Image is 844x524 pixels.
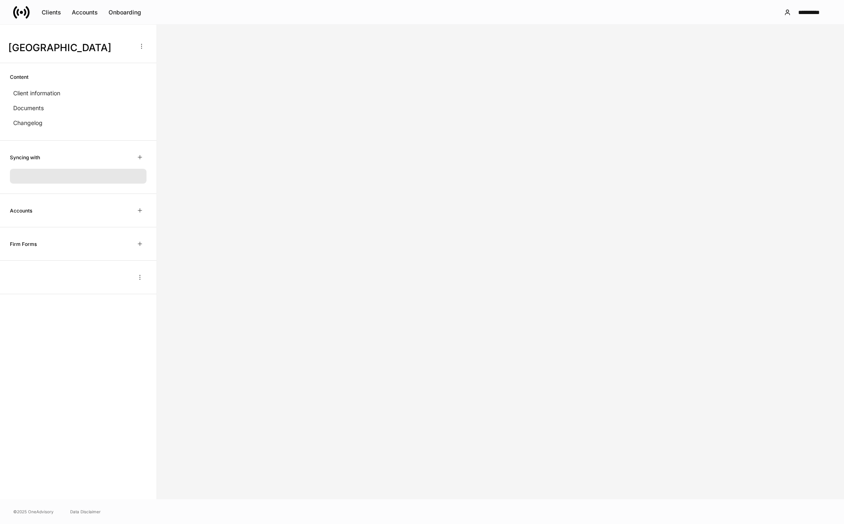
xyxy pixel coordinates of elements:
[10,116,147,130] a: Changelog
[10,153,40,161] h6: Syncing with
[72,8,98,17] div: Accounts
[13,104,44,112] p: Documents
[103,6,147,19] button: Onboarding
[13,119,43,127] p: Changelog
[10,207,32,215] h6: Accounts
[36,6,66,19] button: Clients
[70,508,101,515] a: Data Disclaimer
[10,101,147,116] a: Documents
[66,6,103,19] button: Accounts
[13,89,60,97] p: Client information
[10,240,37,248] h6: Firm Forms
[10,73,28,81] h6: Content
[10,86,147,101] a: Client information
[13,508,54,515] span: © 2025 OneAdvisory
[109,8,141,17] div: Onboarding
[8,41,132,54] h3: [GEOGRAPHIC_DATA]
[42,8,61,17] div: Clients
